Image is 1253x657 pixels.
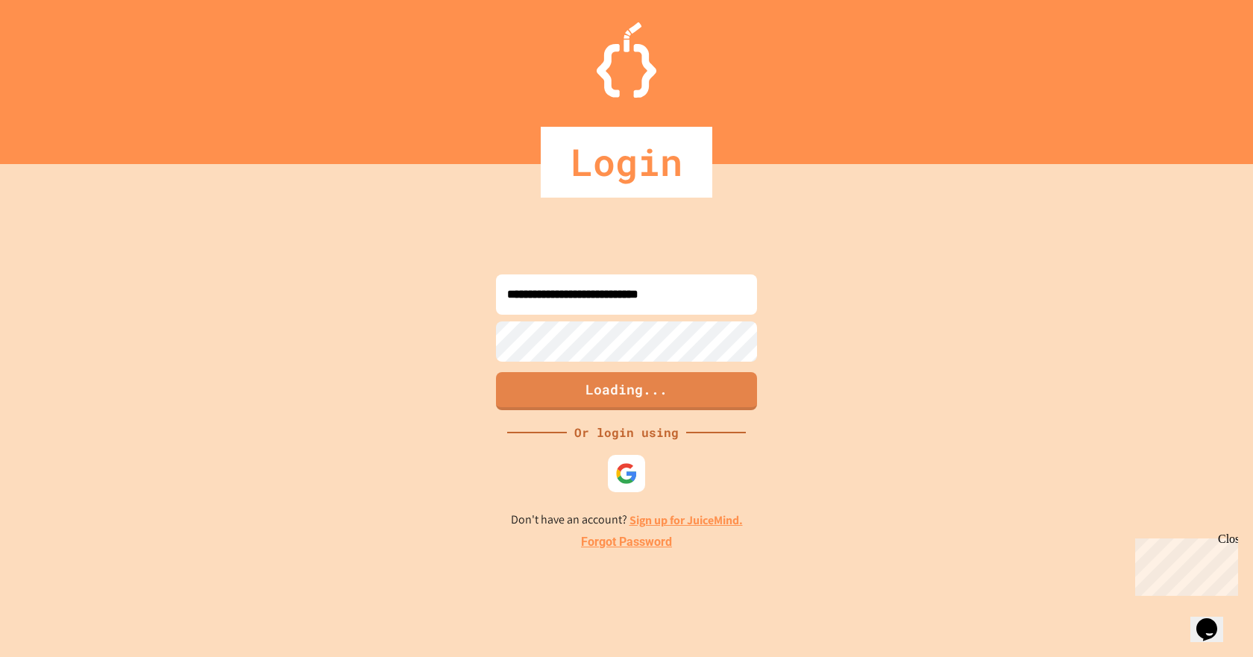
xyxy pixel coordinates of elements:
[581,533,672,551] a: Forgot Password
[629,512,743,528] a: Sign up for JuiceMind.
[1190,597,1238,642] iframe: chat widget
[6,6,103,95] div: Chat with us now!Close
[615,462,638,485] img: google-icon.svg
[567,424,686,441] div: Or login using
[496,372,757,410] button: Loading...
[511,511,743,529] p: Don't have an account?
[1129,532,1238,596] iframe: chat widget
[541,127,712,198] div: Login
[597,22,656,98] img: Logo.svg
